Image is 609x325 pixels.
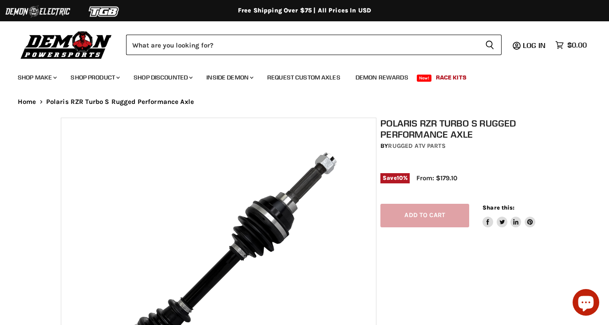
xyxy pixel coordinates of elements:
[478,35,502,55] button: Search
[429,68,473,87] a: Race Kits
[11,68,62,87] a: Shop Make
[64,68,125,87] a: Shop Product
[46,98,194,106] span: Polaris RZR Turbo S Rugged Performance Axle
[567,41,587,49] span: $0.00
[380,141,553,151] div: by
[523,41,546,50] span: Log in
[388,142,445,150] a: Rugged ATV Parts
[380,118,553,140] h1: Polaris RZR Turbo S Rugged Performance Axle
[71,3,138,20] img: TGB Logo 2
[200,68,259,87] a: Inside Demon
[349,68,415,87] a: Demon Rewards
[18,98,36,106] a: Home
[11,65,585,87] ul: Main menu
[380,173,410,183] span: Save %
[126,35,478,55] input: Search
[4,3,71,20] img: Demon Electric Logo 2
[570,289,602,318] inbox-online-store-chat: Shopify online store chat
[482,204,514,211] span: Share this:
[261,68,347,87] a: Request Custom Axles
[482,204,535,227] aside: Share this:
[519,41,551,49] a: Log in
[127,68,198,87] a: Shop Discounted
[416,174,457,182] span: From: $179.10
[397,174,403,181] span: 10
[126,35,502,55] form: Product
[18,29,115,60] img: Demon Powersports
[551,39,591,52] a: $0.00
[417,75,432,82] span: New!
